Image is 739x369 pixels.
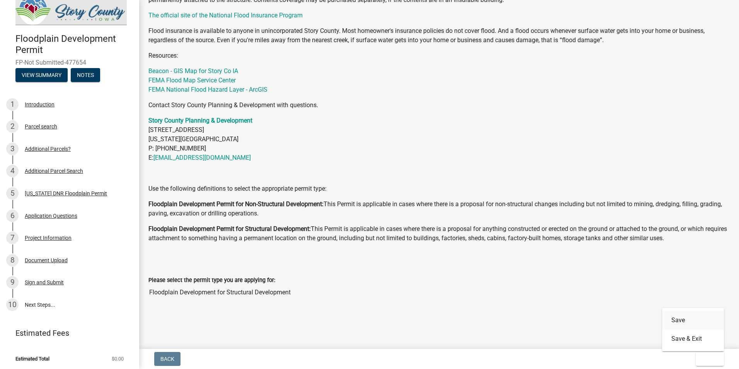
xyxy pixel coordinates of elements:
span: Estimated Total [15,356,49,361]
div: 2 [6,120,19,133]
a: Story County Planning & Development [148,117,252,124]
div: Additional Parcel Search [25,168,83,174]
div: Document Upload [25,258,68,263]
strong: Floodplain Development Permit for Non-Structural Development: [148,200,324,208]
div: 4 [6,165,19,177]
div: 3 [6,143,19,155]
div: 1 [6,98,19,111]
p: Use the following definitions to select the appropriate permit type: [148,184,730,193]
div: Sign and Submit [25,280,64,285]
button: Save & Exit [662,330,724,348]
p: Flood insurance is available to anyone in unincorporated Story County. Most homeowner's insurance... [148,26,730,45]
a: FEMA Flood Map Service Center [148,77,236,84]
div: [US_STATE] DNR Floodplain Permit [25,191,107,196]
div: Additional Parcels? [25,146,71,152]
div: Application Questions [25,213,77,219]
span: FP-Not Submitted-477654 [15,59,124,66]
a: The official site of the National Flood Insurance Program [148,12,303,19]
div: 9 [6,276,19,289]
div: Introduction [25,102,54,107]
h4: Floodplain Development Permit [15,33,133,56]
div: Parcel search [25,124,57,129]
a: [EMAIL_ADDRESS][DOMAIN_NAME] [153,154,251,161]
div: 10 [6,299,19,311]
label: Please select the permit type you are applying for: [148,278,275,283]
p: Resources: [148,51,730,60]
span: Exit [702,356,713,362]
a: FEMA National Flood Hazard Layer - ArcGIS [148,86,267,93]
span: $0.00 [112,356,124,361]
p: Contact Story County Planning & Development with questions. [148,101,730,110]
div: 6 [6,210,19,222]
button: Notes [71,68,100,82]
a: Estimated Fees [6,325,127,341]
div: Project Information [25,235,72,241]
a: Beacon - GIS Map for Story Co IA [148,67,238,75]
button: Save [662,311,724,330]
div: Exit [662,308,724,351]
div: 7 [6,232,19,244]
p: This Permit is applicable in cases where there is a proposal for anything constructed or erected ... [148,224,730,243]
div: 5 [6,187,19,200]
button: Back [154,352,180,366]
p: [STREET_ADDRESS] [US_STATE][GEOGRAPHIC_DATA] P: [PHONE_NUMBER] E: [148,116,730,162]
wm-modal-confirm: Notes [71,72,100,79]
span: Back [160,356,174,362]
strong: Floodplain Development Permit for Structural Development: [148,225,311,232]
wm-modal-confirm: Summary [15,72,68,79]
div: 8 [6,254,19,266]
p: This Permit is applicable in cases where there is a proposal for non-structural changes including... [148,200,730,218]
button: View Summary [15,68,68,82]
button: Exit [696,352,724,366]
